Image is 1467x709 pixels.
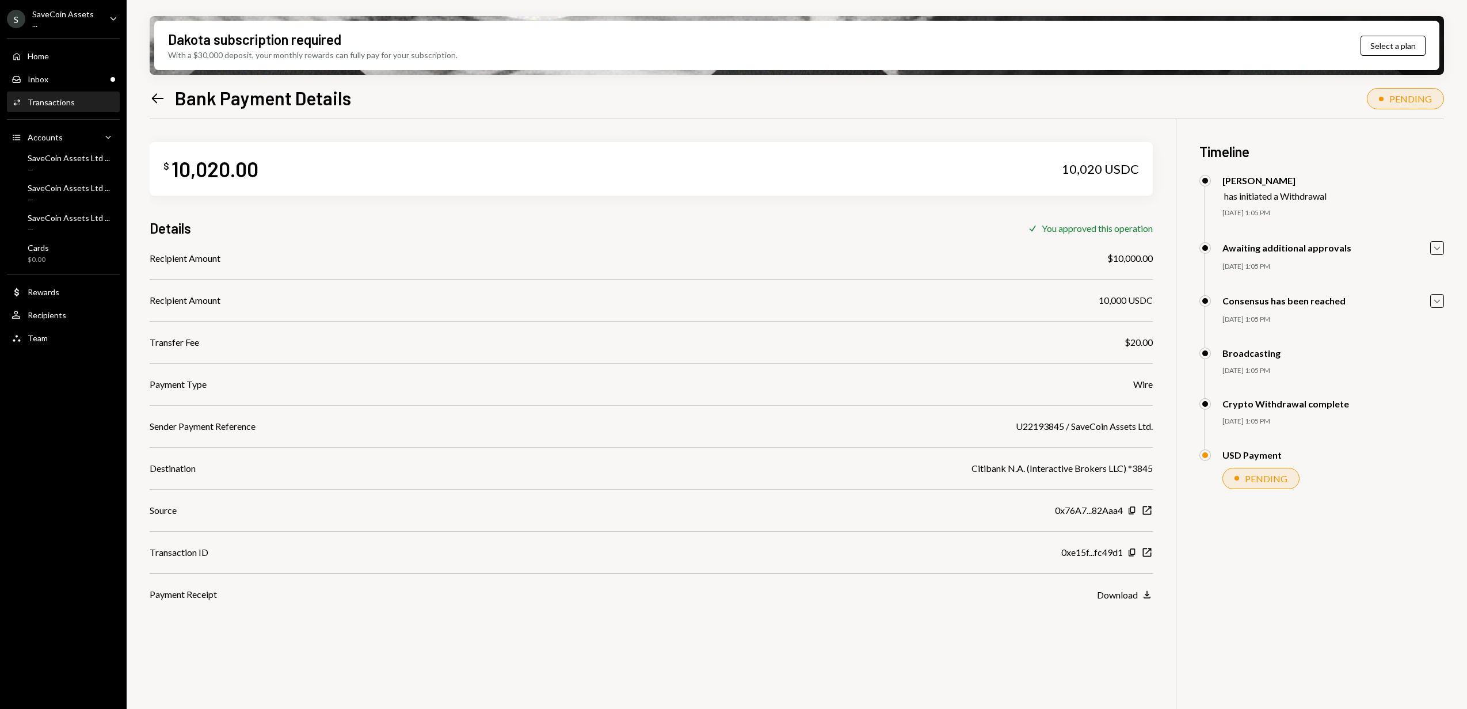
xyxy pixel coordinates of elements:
[1222,348,1281,359] div: Broadcasting
[1222,417,1444,426] div: [DATE] 1:05 PM
[150,251,220,265] div: Recipient Amount
[172,156,258,182] div: 10,020.00
[7,127,120,147] a: Accounts
[28,333,48,343] div: Team
[150,293,220,307] div: Recipient Amount
[1133,378,1153,391] div: Wire
[28,225,110,235] div: —
[1222,398,1349,409] div: Crypto Withdrawal complete
[7,209,120,237] a: SaveCoin Assets Ltd ...—
[150,420,256,433] div: Sender Payment Reference
[1389,93,1432,104] div: PENDING
[1055,504,1123,517] div: 0x76A7...82Aaa4
[1097,589,1153,601] button: Download
[163,161,169,172] div: $
[7,150,120,177] a: SaveCoin Assets Ltd ...—
[168,30,341,49] div: Dakota subscription required
[28,165,110,175] div: —
[1222,295,1346,306] div: Consensus has been reached
[1222,262,1444,272] div: [DATE] 1:05 PM
[1099,293,1153,307] div: 10,000 USDC
[1222,242,1351,253] div: Awaiting additional approvals
[7,304,120,325] a: Recipients
[1222,315,1444,325] div: [DATE] 1:05 PM
[7,239,120,267] a: Cards$0.00
[7,180,120,207] a: SaveCoin Assets Ltd ...—
[28,287,59,297] div: Rewards
[1097,589,1138,600] div: Download
[28,153,110,163] div: SaveCoin Assets Ltd ...
[1016,420,1153,433] div: U22193845 / SaveCoin Assets Ltd.
[7,10,25,28] div: S
[7,68,120,89] a: Inbox
[28,310,66,320] div: Recipients
[1222,366,1444,376] div: [DATE] 1:05 PM
[28,97,75,107] div: Transactions
[28,183,110,193] div: SaveCoin Assets Ltd ...
[150,504,177,517] div: Source
[1222,449,1282,460] div: USD Payment
[1245,473,1287,484] div: PENDING
[7,327,120,348] a: Team
[175,86,351,109] h1: Bank Payment Details
[150,219,191,238] h3: Details
[1199,142,1444,161] h3: Timeline
[150,462,196,475] div: Destination
[1107,251,1153,265] div: $10,000.00
[1222,208,1444,218] div: [DATE] 1:05 PM
[1042,223,1153,234] div: You approved this operation
[28,51,49,61] div: Home
[150,588,217,601] div: Payment Receipt
[1061,546,1123,559] div: 0xe15f...fc49d1
[971,462,1153,475] div: Citibank N.A. (Interactive Brokers LLC) *3845
[28,132,63,142] div: Accounts
[7,92,120,112] a: Transactions
[1224,190,1327,201] div: has initiated a Withdrawal
[28,255,49,265] div: $0.00
[32,9,100,29] div: SaveCoin Assets ...
[168,49,458,61] div: With a $30,000 deposit, your monthly rewards can fully pay for your subscription.
[28,74,48,84] div: Inbox
[150,546,208,559] div: Transaction ID
[28,195,110,205] div: —
[28,213,110,223] div: SaveCoin Assets Ltd ...
[7,45,120,66] a: Home
[150,378,207,391] div: Payment Type
[1125,336,1153,349] div: $20.00
[1222,175,1327,186] div: [PERSON_NAME]
[1062,161,1139,177] div: 10,020 USDC
[150,336,199,349] div: Transfer Fee
[7,281,120,302] a: Rewards
[28,243,49,253] div: Cards
[1361,36,1426,56] button: Select a plan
